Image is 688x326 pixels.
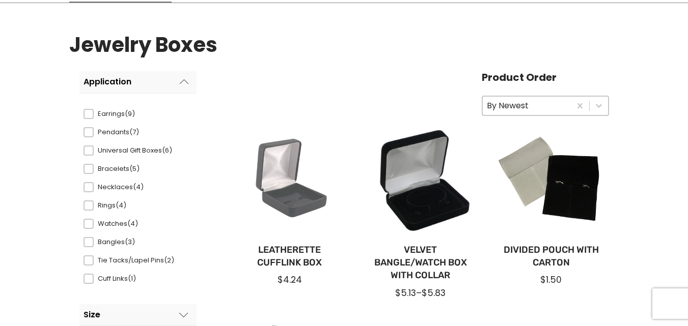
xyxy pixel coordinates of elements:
[94,274,174,284] span: Cuff Links
[482,71,609,83] h4: Product Order
[94,200,174,211] span: Rings
[129,127,139,137] span: (7)
[164,255,174,265] span: (2)
[94,164,174,174] span: Bracelets
[371,287,470,299] div: –
[125,109,135,118] span: (9)
[590,97,608,115] button: Toggle List
[502,244,600,269] a: Divided Pouch with Carton
[84,274,174,284] div: Cuff Links(1)
[129,164,140,173] span: (5)
[94,255,174,265] span: Tie Tacks/Lapel Pins
[84,237,174,247] div: Bangles(3)
[241,274,339,286] div: $4.24
[571,97,589,115] button: Clear
[94,109,174,119] span: Earrings
[79,71,197,93] button: Application
[127,219,138,228] span: (4)
[84,164,174,174] div: Bracelets(5)
[125,237,135,247] span: (3)
[94,127,174,137] span: Pendants
[84,145,174,156] div: Universal Gift Boxes(6)
[94,219,174,229] span: Watches
[84,109,174,119] div: Earrings(9)
[422,287,446,299] span: $5.83
[84,255,174,265] div: Tie Tacks/Lapel Pins(2)
[128,274,136,283] span: (1)
[133,182,144,192] span: (4)
[371,244,470,282] a: Velvet Bangle/Watch Box with Collar
[94,182,174,192] span: Necklaces
[241,244,339,269] a: Leatherette Cufflink Box
[69,28,217,61] h1: Jewelry Boxes
[94,237,174,247] span: Bangles
[116,200,126,210] span: (4)
[84,127,174,137] div: Pendants(7)
[79,304,197,326] button: Size
[395,287,416,299] span: $5.13
[94,145,174,156] span: Universal Gift Boxes
[162,145,172,155] span: (6)
[84,182,174,192] div: Necklaces(4)
[502,274,600,286] div: $1.50
[84,200,174,211] div: Rings(4)
[84,77,131,86] div: Application
[84,310,100,319] div: Size
[84,219,174,229] div: Watches(4)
